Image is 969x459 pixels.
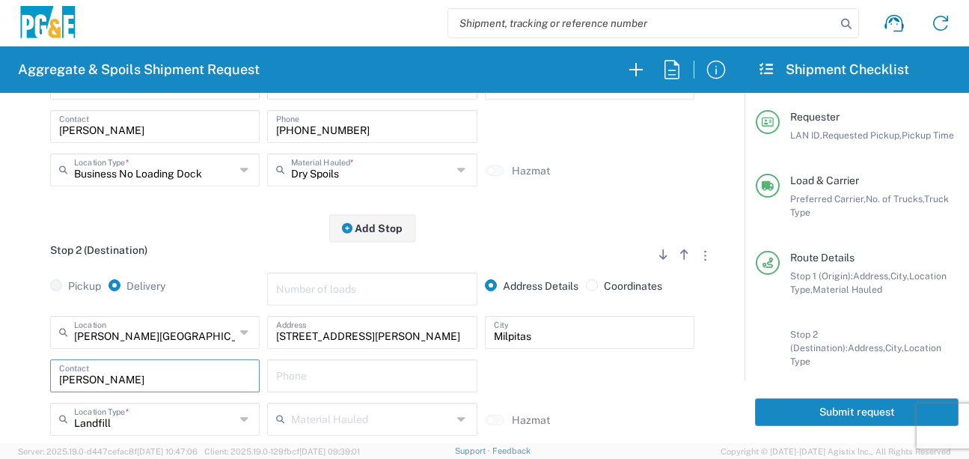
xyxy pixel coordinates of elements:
span: [DATE] 10:47:06 [137,447,198,456]
button: Add Stop [329,214,416,242]
span: Route Details [790,252,855,264]
h2: Aggregate & Spoils Shipment Request [18,61,260,79]
span: [DATE] 09:39:01 [299,447,360,456]
span: Requested Pickup, [822,130,902,141]
span: Address, [853,270,890,282]
span: No. of Trucks, [866,193,924,204]
span: LAN ID, [790,130,822,141]
a: Support [455,446,492,455]
span: Load & Carrier [790,174,859,186]
label: Address Details [485,279,578,293]
img: pge [18,6,78,41]
span: Stop 2 (Destination): [790,329,848,353]
span: Material Hauled [813,284,882,295]
span: Preferred Carrier, [790,193,866,204]
label: Hazmat [512,413,550,427]
span: Client: 2025.19.0-129fbcf [204,447,360,456]
label: Hazmat [512,164,550,177]
span: Server: 2025.19.0-d447cefac8f [18,447,198,456]
span: Pickup Time [902,130,954,141]
span: City, [890,270,909,282]
input: Shipment, tracking or reference number [448,9,836,37]
span: Stop 1 (Origin): [790,270,853,282]
span: Address, [848,342,885,353]
span: Copyright © [DATE]-[DATE] Agistix Inc., All Rights Reserved [721,445,951,458]
h2: Shipment Checklist [758,61,909,79]
button: Submit request [755,398,959,426]
a: Feedback [492,446,531,455]
label: Coordinates [586,279,662,293]
span: Stop 2 (Destination) [50,244,147,256]
span: Requester [790,111,840,123]
span: City, [885,342,904,353]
